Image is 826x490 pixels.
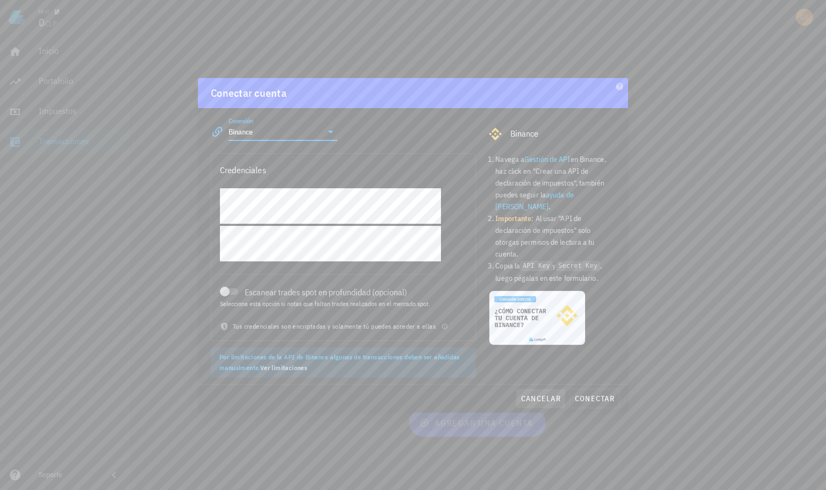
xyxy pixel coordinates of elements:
[495,212,615,260] li: : Al usar "API de declaración de impuestos" solo otorgas permisos de lectura a tu cuenta.
[520,261,552,271] code: API Key
[495,214,531,223] b: Importante
[495,153,615,212] li: Navega a en Binance, haz click en "Crear una API de declaración de impuestos", también puedes seg...
[211,84,287,102] div: Conectar cuenta
[220,162,266,177] div: Credenciales
[516,389,565,408] button: cancelar
[211,321,475,340] div: Tus credenciales son encriptadas y solamente tú puedes acceder a ellas.
[219,352,467,373] div: Por limitaciones de la API de Binance algunas de transacciones deben ser añadidas manualmente.
[495,190,573,211] a: ayuda de [PERSON_NAME]
[569,389,619,408] button: conectar
[229,123,322,140] input: Seleccionar una conexión
[510,129,615,139] div: Binance
[260,364,307,372] a: Ver limitaciones
[495,260,615,284] li: Copia la y , luego pégalas en este formulario.
[220,301,441,307] div: Selecciona esta opción si notas que faltan trades realizados en el mercado spot.
[556,261,600,271] code: Secret Key
[521,394,561,403] span: cancelar
[229,117,253,125] label: Conexión
[245,287,441,297] label: Escanear trades spot en profundidad (opcional)
[574,394,615,403] span: conectar
[524,154,570,164] a: Gestión de API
